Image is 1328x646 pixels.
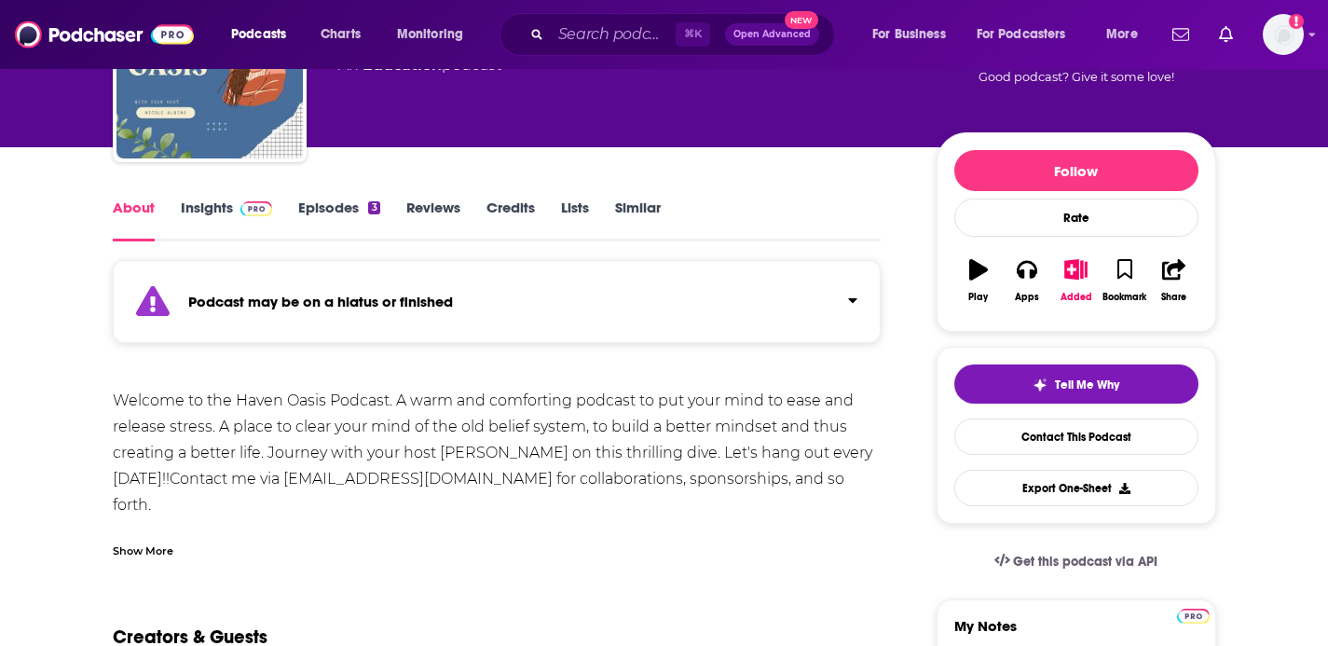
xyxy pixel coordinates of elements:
span: Get this podcast via API [1013,554,1157,570]
a: Show notifications dropdown [1165,19,1197,50]
a: Show notifications dropdown [1212,19,1240,50]
button: Show profile menu [1263,14,1304,55]
button: open menu [1093,20,1161,49]
button: open menu [218,20,310,49]
span: For Podcasters [977,21,1066,48]
svg: Add a profile image [1289,14,1304,29]
a: About [113,199,155,241]
button: Share [1149,247,1198,314]
div: Play [968,292,988,303]
span: New [785,11,818,29]
div: Bookmark [1102,292,1146,303]
button: tell me why sparkleTell Me Why [954,364,1198,404]
button: Apps [1003,247,1051,314]
a: Similar [615,199,661,241]
span: ⌘ K [676,22,710,47]
div: Search podcasts, credits, & more... [517,13,853,56]
span: Logged in as antonettefrontgate [1263,14,1304,55]
a: Reviews [406,199,460,241]
a: Get this podcast via API [979,539,1173,584]
img: tell me why sparkle [1033,378,1047,392]
div: Welcome to the Haven Oasis Podcast. A warm and comforting podcast to put your mind to ease and re... [113,388,882,570]
span: Open Advanced [733,30,811,39]
span: Charts [321,21,361,48]
a: Credits [486,199,535,241]
input: Search podcasts, credits, & more... [551,20,676,49]
a: Charts [308,20,372,49]
a: Lists [561,199,589,241]
button: open menu [384,20,487,49]
button: Open AdvancedNew [725,23,819,46]
img: User Profile [1263,14,1304,55]
button: Play [954,247,1003,314]
span: Podcasts [231,21,286,48]
button: Added [1051,247,1100,314]
a: Episodes3 [298,199,379,241]
button: Bookmark [1101,247,1149,314]
div: Rate [954,199,1198,237]
div: Added [1061,292,1092,303]
span: For Business [872,21,946,48]
div: Apps [1015,292,1039,303]
div: Share [1161,292,1186,303]
img: Podchaser Pro [240,201,273,216]
span: Monitoring [397,21,463,48]
button: Export One-Sheet [954,470,1198,506]
strong: Podcast may be on a hiatus or finished [188,293,453,310]
a: InsightsPodchaser Pro [181,199,273,241]
button: Follow [954,150,1198,191]
img: Podchaser - Follow, Share and Rate Podcasts [15,17,194,52]
span: More [1106,21,1138,48]
span: Good podcast? Give it some love! [979,70,1174,84]
section: Click to expand status details [113,271,882,343]
img: Podchaser Pro [1177,609,1210,624]
div: 3 [368,201,379,214]
a: Pro website [1177,606,1210,624]
span: Tell Me Why [1055,378,1119,392]
button: open menu [859,20,969,49]
button: open menu [965,20,1093,49]
a: Contact This Podcast [954,419,1198,455]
